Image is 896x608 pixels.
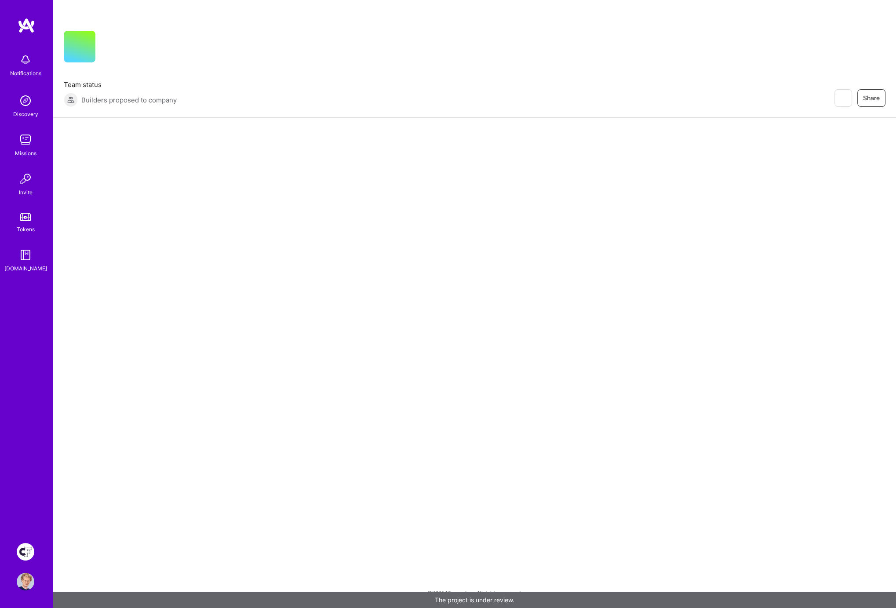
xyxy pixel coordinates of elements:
div: Discovery [13,109,38,119]
img: User Avatar [17,573,34,590]
img: teamwork [17,131,34,149]
img: Invite [17,170,34,188]
img: tokens [20,213,31,221]
div: Missions [15,149,36,158]
div: Invite [19,188,33,197]
a: User Avatar [15,573,36,590]
img: logo [18,18,35,33]
span: Share [863,94,880,102]
button: Share [857,89,885,107]
img: discovery [17,92,34,109]
img: bell [17,51,34,69]
i: icon EyeClosed [839,95,846,102]
div: The project is under review. [53,592,896,608]
span: Team status [64,80,177,89]
div: Tokens [17,225,35,234]
a: Creative Fabrica Project Team [15,543,36,561]
img: Builders proposed to company [64,93,78,107]
div: Notifications [10,69,41,78]
span: Builders proposed to company [81,95,177,105]
img: guide book [17,246,34,264]
img: Creative Fabrica Project Team [17,543,34,561]
div: [DOMAIN_NAME] [4,264,47,273]
i: icon CompanyGray [106,45,113,52]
